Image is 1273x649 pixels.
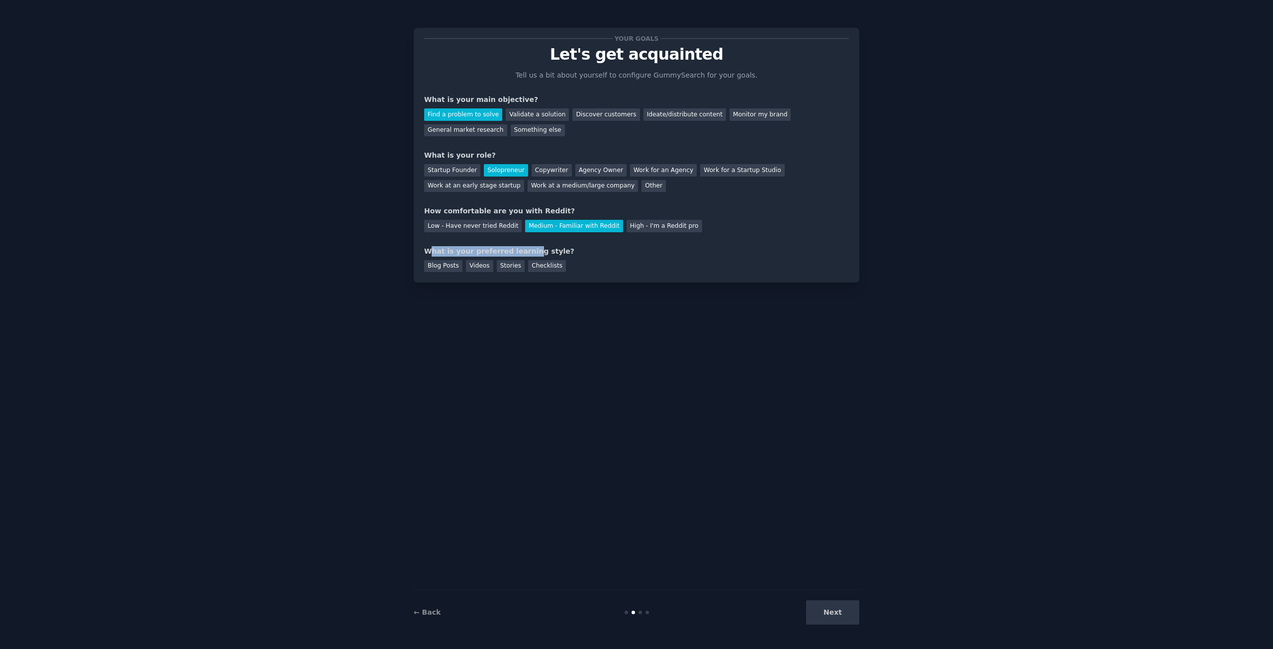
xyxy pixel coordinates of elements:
[511,70,762,81] p: Tell us a bit about yourself to configure GummySearch for your goals.
[511,124,565,137] div: Something else
[532,164,572,177] div: Copywriter
[627,220,702,232] div: High - I'm a Reddit pro
[424,246,849,257] div: What is your preferred learning style?
[466,260,493,273] div: Videos
[484,164,528,177] div: Solopreneur
[528,260,566,273] div: Checklists
[424,46,849,63] p: Let's get acquainted
[643,108,726,121] div: Ideate/distribute content
[525,220,623,232] div: Medium - Familiar with Reddit
[424,150,849,161] div: What is your role?
[424,220,522,232] div: Low - Have never tried Reddit
[424,180,524,192] div: Work at an early stage startup
[424,206,849,216] div: How comfortable are you with Reddit?
[414,608,441,616] a: ← Back
[506,108,569,121] div: Validate a solution
[613,33,660,44] span: Your goals
[575,164,627,177] div: Agency Owner
[729,108,791,121] div: Monitor my brand
[630,164,697,177] div: Work for an Agency
[424,124,507,137] div: General market research
[572,108,639,121] div: Discover customers
[424,94,849,105] div: What is your main objective?
[700,164,784,177] div: Work for a Startup Studio
[424,260,462,273] div: Blog Posts
[528,180,638,192] div: Work at a medium/large company
[424,108,502,121] div: Find a problem to solve
[424,164,480,177] div: Startup Founder
[641,180,666,192] div: Other
[497,260,525,273] div: Stories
